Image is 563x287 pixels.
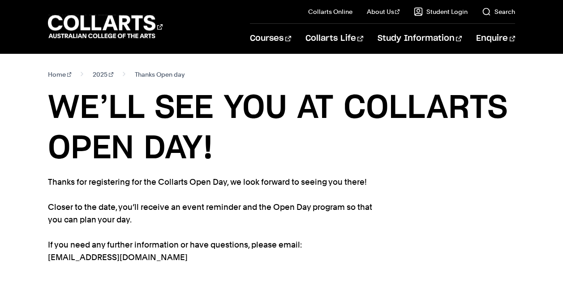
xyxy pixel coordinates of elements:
a: Enquire [476,24,515,53]
a: Home [48,68,72,81]
a: Student Login [414,7,468,16]
a: Study Information [378,24,462,53]
div: Go to homepage [48,14,163,39]
a: 2025 [93,68,113,81]
a: Search [482,7,515,16]
h1: WE’LL SEE YOU AT COLLARTS OPEN DAY! [48,88,515,169]
a: Collarts Online [308,7,352,16]
a: Courses [250,24,291,53]
span: Thanks Open day [135,68,185,81]
p: Thanks for registering for the Collarts Open Day, we look forward to seeing you there! Closer to ... [48,176,375,264]
a: Collarts Life [305,24,363,53]
a: About Us [367,7,400,16]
